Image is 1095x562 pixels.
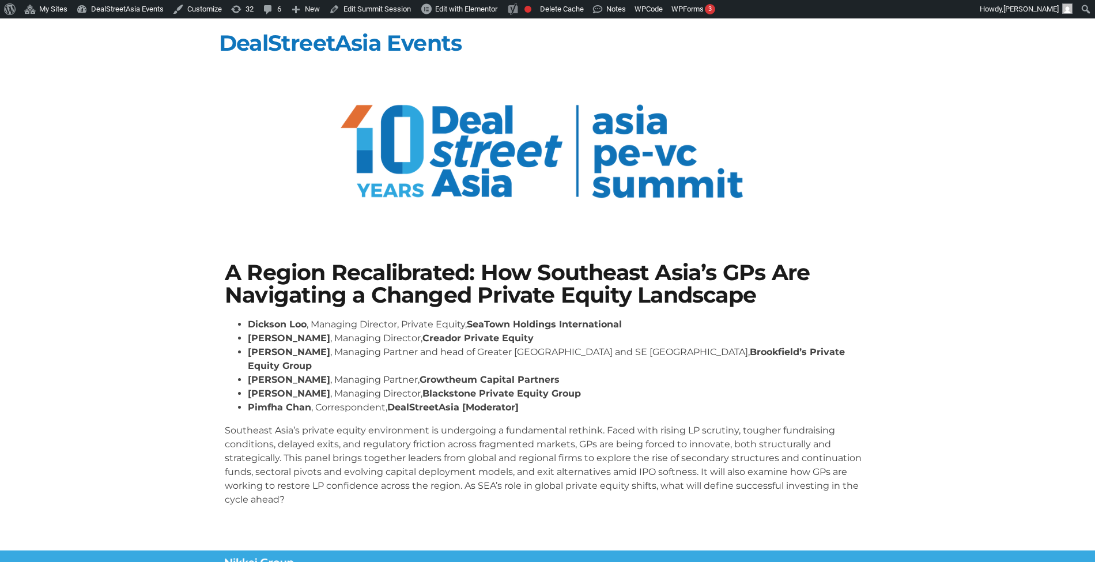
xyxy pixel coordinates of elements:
[248,345,870,373] li: , Managing Partner and head of Greater [GEOGRAPHIC_DATA] and SE [GEOGRAPHIC_DATA],
[248,331,870,345] li: , Managing Director,
[248,319,307,330] strong: Dickson Loo
[248,318,870,331] li: , Managing Director, Private Equity,
[387,402,519,413] strong: DealStreetAsia [Moderator]
[225,262,870,306] h1: A Region Recalibrated: How Southeast Asia’s GPs Are Navigating a Changed Private Equity Landscape
[248,387,870,401] li: , Managing Director,
[248,333,330,344] strong: [PERSON_NAME]
[524,6,531,13] div: Focus keyphrase not set
[248,401,870,414] li: , Correspondent,
[1003,5,1059,13] span: [PERSON_NAME]
[225,424,870,507] p: Southeast Asia’s private equity environment is undergoing a fundamental rethink. Faced with risin...
[248,346,330,357] strong: [PERSON_NAME]
[705,4,715,14] div: 3
[248,373,870,387] li: , Managing Partner,
[248,402,311,413] strong: Pimfha Chan
[422,333,534,344] strong: Creador Private Equity
[248,388,330,399] strong: [PERSON_NAME]
[219,29,462,56] a: DealStreetAsia Events
[422,388,581,399] strong: Blackstone Private Equity Group
[435,5,497,13] span: Edit with Elementor
[248,374,330,385] strong: [PERSON_NAME]
[467,319,622,330] strong: SeaTown Holdings International
[420,374,560,385] strong: Growtheum Capital Partners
